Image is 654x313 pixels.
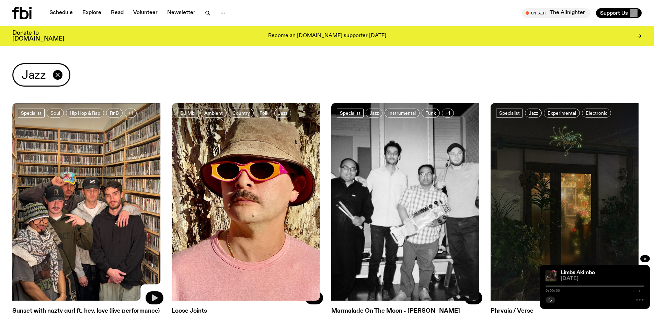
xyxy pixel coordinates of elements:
a: Jazz [525,109,542,118]
p: Become an [DOMAIN_NAME] supporter [DATE] [268,33,386,39]
a: Newsletter [163,8,199,18]
h3: Donate to [DOMAIN_NAME] [12,30,64,42]
a: Specialist [18,109,45,118]
span: Experimental [548,110,576,115]
span: Jazz [278,110,287,115]
button: Support Us [596,8,642,18]
a: Read [107,8,128,18]
span: Funk [425,110,436,115]
button: +1 [442,109,454,118]
span: Jazz [22,68,46,82]
span: RnB [110,110,119,115]
span: Specialist [340,110,360,115]
button: On AirThe Allnighter [522,8,590,18]
a: Schedule [45,8,77,18]
a: Hip Hop & Rap [66,109,104,118]
span: Instrumental [388,110,416,115]
span: Hip Hop & Rap [70,110,100,115]
a: Electronic [582,109,611,118]
span: Country [232,110,250,115]
img: Tyson stands in front of a paperbark tree wearing orange sunglasses, a suede bucket hat and a pin... [172,103,323,305]
span: +1 [446,110,450,115]
a: Ambient [200,109,227,118]
a: Specialist [337,109,364,118]
span: 0:00:00 [546,289,560,292]
span: Jazz [529,110,538,115]
span: Ambient [204,110,223,115]
span: Soul [50,110,60,115]
a: Country [229,109,254,118]
a: Jazz [366,109,382,118]
span: +1 [128,110,133,115]
a: Folk [256,109,272,118]
span: Support Us [600,10,628,16]
a: Funk [422,109,440,118]
span: Specialist [499,110,520,115]
span: Tune in live [530,10,587,15]
button: +1 [125,109,137,118]
a: Soul [47,109,64,118]
span: -:--:-- [630,289,644,292]
a: Explore [78,8,105,18]
a: RnB [106,109,123,118]
a: Instrumental [385,109,420,118]
span: Electronic [586,110,607,115]
a: Experimental [544,109,580,118]
a: Jazz [274,109,291,118]
img: Jackson sits at an outdoor table, legs crossed and gazing at a black and brown dog also sitting a... [546,270,557,281]
span: Jazz [369,110,379,115]
a: DJ Mix [177,109,198,118]
span: Specialist [21,110,42,115]
a: Specialist [496,109,523,118]
span: Folk [260,110,268,115]
span: [DATE] [561,276,644,281]
a: Volunteer [129,8,162,18]
a: Limbs Akimbo [561,270,595,276]
span: DJ Mix [180,110,195,115]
